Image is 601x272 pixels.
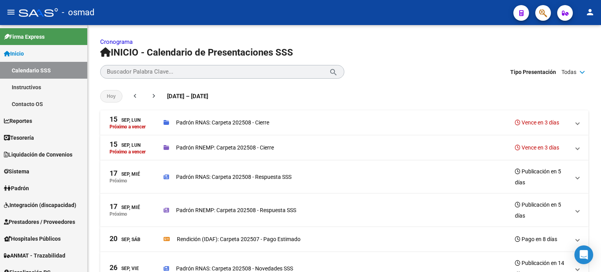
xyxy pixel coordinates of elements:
[100,160,588,194] mat-expansion-panel-header: 17Sep, MiéPróximoPadrón RNAS: Carpeta 202508 - Respuesta SSSPublicación en 5 días
[4,201,76,209] span: Integración (discapacidad)
[110,235,140,243] div: Sep, Sáb
[110,203,117,210] span: 17
[110,170,140,178] div: Sep, Mié
[510,68,556,76] span: Tipo Presentación
[167,92,208,101] span: [DATE] – [DATE]
[515,234,557,245] h3: Pago en 8 días
[100,135,588,160] mat-expansion-panel-header: 15Sep, LunPróximo a vencerPadrón RNEMP: Carpeta 202508 - CierreVence en 3 días
[515,199,570,221] h3: Publicación en 5 días
[515,117,559,128] h3: Vence en 3 días
[4,49,24,58] span: Inicio
[110,116,140,124] div: Sep, Lun
[4,184,29,193] span: Padrón
[4,133,34,142] span: Tesorería
[100,194,588,227] mat-expansion-panel-header: 17Sep, MiéPróximoPadrón RNEMP: Carpeta 202508 - Respuesta SSSPublicación en 5 días
[4,32,45,41] span: Firma Express
[62,4,94,21] span: - osmad
[110,170,117,177] span: 17
[176,173,292,181] p: Padrón RNAS: Carpeta 202508 - Respuesta SSS
[100,90,122,103] button: Hoy
[131,92,139,100] mat-icon: chevron_left
[4,150,72,159] span: Liquidación de Convenios
[176,206,296,214] p: Padrón RNEMP: Carpeta 202508 - Respuesta SSS
[110,141,140,149] div: Sep, Lun
[110,235,117,242] span: 20
[329,67,338,76] mat-icon: search
[177,235,300,243] p: Rendición (IDAF): Carpeta 202507 - Pago Estimado
[100,227,588,252] mat-expansion-panel-header: 20Sep, SábRendición (IDAF): Carpeta 202507 - Pago EstimadoPago en 8 días
[574,245,593,264] div: Open Intercom Messenger
[515,166,570,188] h3: Publicación en 5 días
[110,116,117,123] span: 15
[6,7,16,17] mat-icon: menu
[176,143,274,152] p: Padrón RNEMP: Carpeta 202508 - Cierre
[110,124,146,130] p: Próximo a vencer
[150,92,158,100] mat-icon: chevron_right
[515,142,559,153] h3: Vence en 3 días
[4,117,32,125] span: Reportes
[110,149,146,155] p: Próximo a vencer
[100,110,588,135] mat-expansion-panel-header: 15Sep, LunPróximo a vencerPadrón RNAS: Carpeta 202508 - CierreVence en 3 días
[176,118,269,127] p: Padrón RNAS: Carpeta 202508 - Cierre
[110,141,117,148] span: 15
[4,234,61,243] span: Hospitales Públicos
[4,218,75,226] span: Prestadores / Proveedores
[585,7,595,17] mat-icon: person
[100,47,293,58] span: INICIO - Calendario de Presentaciones SSS
[110,211,127,217] p: Próximo
[4,251,65,260] span: ANMAT - Trazabilidad
[561,68,576,76] span: Todas
[110,178,127,184] p: Próximo
[4,167,29,176] span: Sistema
[100,38,133,45] a: Cronograma
[110,264,117,271] span: 26
[110,203,140,211] div: Sep, Mié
